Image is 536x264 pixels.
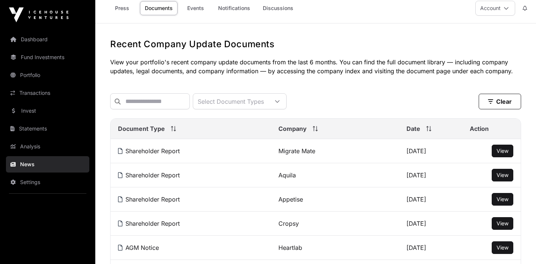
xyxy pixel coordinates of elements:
[497,196,508,203] a: View
[6,120,89,137] a: Statements
[6,174,89,190] a: Settings
[6,103,89,119] a: Invest
[118,171,180,179] a: Shareholder Report
[6,138,89,155] a: Analysis
[213,1,255,15] a: Notifications
[140,1,178,15] a: Documents
[497,147,508,155] a: View
[6,49,89,65] a: Fund Investments
[118,196,180,203] a: Shareholder Report
[278,244,302,251] a: Heartlab
[110,58,521,75] p: View your portfolio's recent company update documents from the last 6 months. You can find the fu...
[6,67,89,83] a: Portfolio
[9,7,68,22] img: Icehouse Ventures Logo
[497,172,508,178] span: View
[181,1,210,15] a: Events
[118,124,165,133] span: Document Type
[193,94,268,109] div: Select Document Types
[6,85,89,101] a: Transactions
[110,38,521,50] h1: Recent Company Update Documents
[399,212,463,236] td: [DATE]
[118,244,159,251] a: AGM Notice
[497,244,508,251] span: View
[492,169,513,181] button: View
[278,171,296,179] a: Aquila
[497,171,508,179] a: View
[406,124,420,133] span: Date
[258,1,298,15] a: Discussions
[118,220,180,227] a: Shareholder Report
[118,147,180,155] a: Shareholder Report
[492,241,513,254] button: View
[6,156,89,173] a: News
[475,1,515,16] button: Account
[497,220,508,227] a: View
[497,148,508,154] span: View
[492,193,513,206] button: View
[399,236,463,260] td: [DATE]
[470,124,489,133] span: Action
[399,187,463,212] td: [DATE]
[479,94,521,109] button: Clear
[278,124,307,133] span: Company
[6,31,89,48] a: Dashboard
[278,147,315,155] a: Migrate Mate
[399,139,463,163] td: [DATE]
[492,145,513,157] button: View
[492,217,513,230] button: View
[399,163,463,187] td: [DATE]
[278,196,303,203] a: Appetise
[499,228,536,264] iframe: Chat Widget
[278,220,299,227] a: Cropsy
[107,1,137,15] a: Press
[497,244,508,251] a: View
